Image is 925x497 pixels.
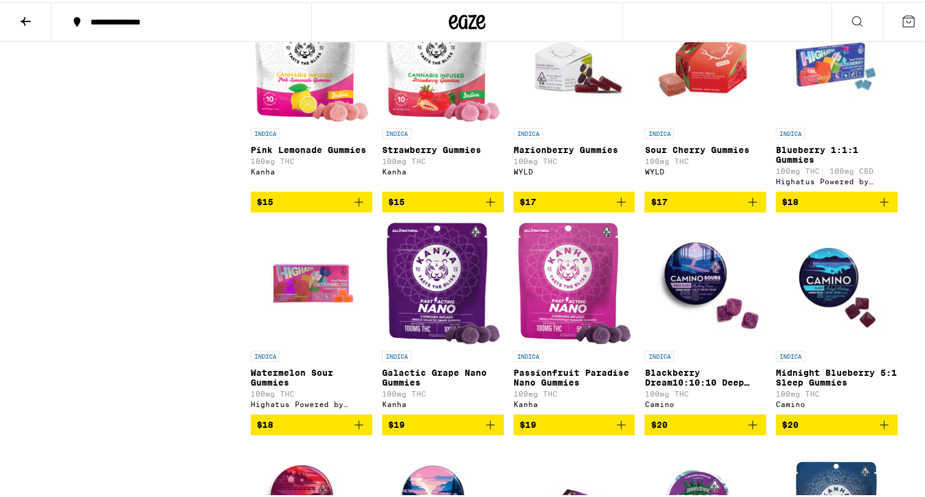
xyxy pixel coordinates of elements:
span: $18 [257,417,273,427]
button: Add to bag [644,412,766,433]
button: Add to bag [382,412,504,433]
p: INDICA [251,348,280,359]
p: 100mg THC [776,387,897,395]
p: 100mg THC [514,155,635,163]
button: Add to bag [251,189,372,210]
span: Hi. Need any help? [7,9,88,18]
button: Add to bag [514,189,635,210]
p: 100mg THC: 100mg CBD [776,165,897,173]
div: Highatus Powered by Cannabiotix [251,398,372,406]
p: Watermelon Sour Gummies [251,365,372,385]
a: Open page for Passionfruit Paradise Nano Gummies from Kanha [514,220,635,412]
p: 100mg THC [382,155,504,163]
button: Add to bag [382,189,504,210]
img: Camino - Midnight Blueberry 5:1 Sleep Gummies [776,220,897,342]
p: 100mg THC [251,155,372,163]
p: Pink Lemonade Gummies [251,143,372,152]
p: 100mg THC [382,387,504,395]
div: Camino [776,398,897,406]
p: INDICA [644,125,674,136]
p: Passionfruit Paradise Nano Gummies [514,365,635,385]
a: Open page for Watermelon Sour Gummies from Highatus Powered by Cannabiotix [251,220,372,412]
div: WYLD [644,165,766,173]
img: Kanha - Galactic Grape Nano Gummies [386,220,500,342]
p: INDICA [382,348,411,359]
div: Highatus Powered by Cannabiotix [776,175,897,183]
button: Add to bag [644,189,766,210]
img: Kanha - Passionfruit Paradise Nano Gummies [517,220,632,342]
button: Add to bag [251,412,372,433]
span: $17 [520,195,536,204]
span: $19 [388,417,405,427]
p: INDICA [776,348,805,359]
span: $17 [650,195,667,204]
p: Galactic Grape Nano Gummies [382,365,504,385]
div: Kanha [382,165,504,173]
button: Add to bag [776,189,897,210]
img: Camino - Blackberry Dream10:10:10 Deep Sleep Gummies [644,220,766,342]
p: 100mg THC [514,387,635,395]
p: INDICA [644,348,674,359]
p: Sour Cherry Gummies [644,143,766,152]
p: INDICA [251,125,280,136]
p: 100mg THC [251,387,372,395]
img: Highatus Powered by Cannabiotix - Watermelon Sour Gummies [251,220,372,342]
div: WYLD [514,165,635,173]
p: INDICA [776,125,805,136]
p: 100mg THC [644,155,766,163]
div: Kanha [251,165,372,173]
a: Open page for Galactic Grape Nano Gummies from Kanha [382,220,504,412]
p: 100mg THC [644,387,766,395]
a: Open page for Midnight Blueberry 5:1 Sleep Gummies from Camino [776,220,897,412]
a: Open page for Blackberry Dream10:10:10 Deep Sleep Gummies from Camino [644,220,766,412]
span: $18 [782,195,798,204]
span: $15 [257,195,273,204]
p: Strawberry Gummies [382,143,504,152]
span: $15 [388,195,405,204]
p: Marionberry Gummies [514,143,635,152]
p: Blackberry Dream10:10:10 Deep Sleep Gummies [644,365,766,385]
span: $20 [782,417,798,427]
p: INDICA [382,125,411,136]
div: Camino [644,398,766,406]
p: INDICA [514,125,543,136]
div: Kanha [514,398,635,406]
p: Midnight Blueberry 5:1 Sleep Gummies [776,365,897,385]
span: $20 [650,417,667,427]
button: Add to bag [776,412,897,433]
p: Blueberry 1:1:1 Gummies [776,143,897,162]
span: $19 [520,417,536,427]
div: Kanha [382,398,504,406]
button: Add to bag [514,412,635,433]
p: INDICA [514,348,543,359]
